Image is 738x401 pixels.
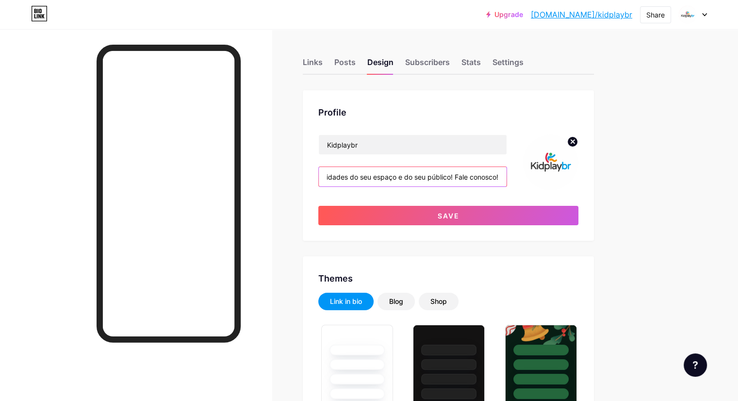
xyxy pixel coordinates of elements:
[318,272,578,285] div: Themes
[531,9,632,20] a: [DOMAIN_NAME]/kidplaybr
[523,134,578,190] img: kidplaybr
[461,56,481,74] div: Stats
[486,11,523,18] a: Upgrade
[646,10,665,20] div: Share
[389,297,403,306] div: Blog
[678,5,697,24] img: kidplaybr
[405,56,450,74] div: Subscribers
[319,135,507,154] input: Name
[492,56,524,74] div: Settings
[330,297,362,306] div: Link in bio
[438,212,459,220] span: Save
[367,56,394,74] div: Design
[303,56,323,74] div: Links
[319,167,507,186] input: Bio
[318,206,578,225] button: Save
[334,56,356,74] div: Posts
[430,297,447,306] div: Shop
[318,106,578,119] div: Profile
